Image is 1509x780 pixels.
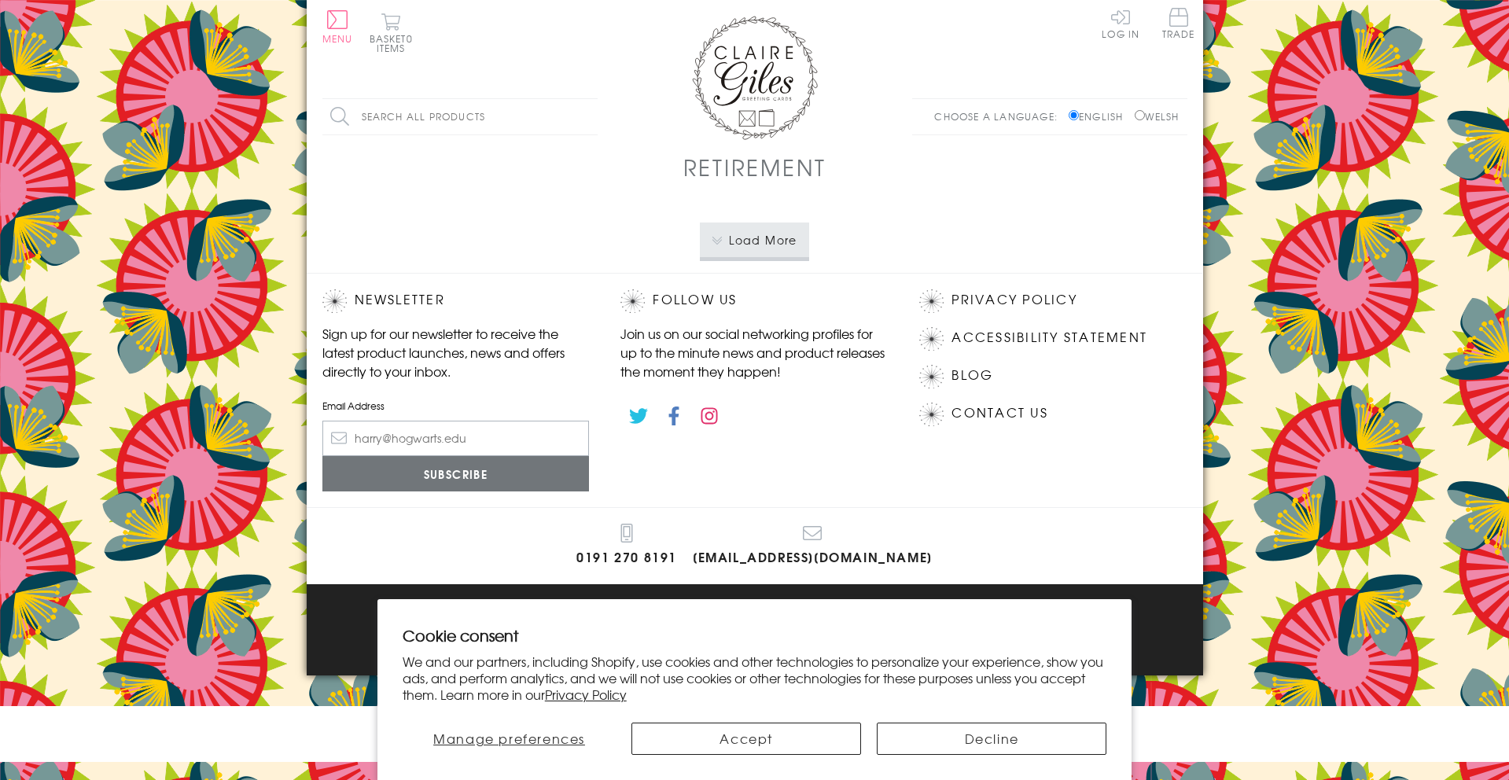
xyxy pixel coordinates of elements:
label: Welsh [1135,109,1180,123]
button: Manage preferences [403,723,616,755]
button: Basket0 items [370,13,413,53]
p: Sign up for our newsletter to receive the latest product launches, news and offers directly to yo... [322,324,590,381]
a: Log In [1102,8,1139,39]
button: Accept [631,723,861,755]
span: 0 items [377,31,413,55]
a: Privacy Policy [545,685,627,704]
input: Search all products [322,99,598,134]
h2: Cookie consent [403,624,1107,646]
button: Load More [700,223,809,257]
button: Decline [877,723,1106,755]
a: Blog [951,365,993,386]
p: Join us on our social networking profiles for up to the minute news and product releases the mome... [620,324,888,381]
span: Manage preferences [433,729,585,748]
span: Menu [322,31,353,46]
a: [EMAIL_ADDRESS][DOMAIN_NAME] [693,524,933,568]
p: © 2025 . [322,635,1187,649]
input: Subscribe [322,456,590,491]
p: Choose a language: [934,109,1066,123]
a: Contact Us [951,403,1047,424]
a: Accessibility Statement [951,327,1147,348]
a: 0191 270 8191 [576,524,677,568]
label: Email Address [322,399,590,413]
img: Claire Giles Greetings Cards [692,16,818,140]
a: Trade [1162,8,1195,42]
a: Privacy Policy [951,289,1077,311]
input: Search [582,99,598,134]
h1: Retirement [683,151,826,183]
span: Trade [1162,8,1195,39]
label: English [1069,109,1131,123]
input: Welsh [1135,110,1145,120]
p: We and our partners, including Shopify, use cookies and other technologies to personalize your ex... [403,653,1107,702]
input: harry@hogwarts.edu [322,421,590,456]
input: English [1069,110,1079,120]
h2: Newsletter [322,289,590,313]
button: Menu [322,10,353,43]
h2: Follow Us [620,289,888,313]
